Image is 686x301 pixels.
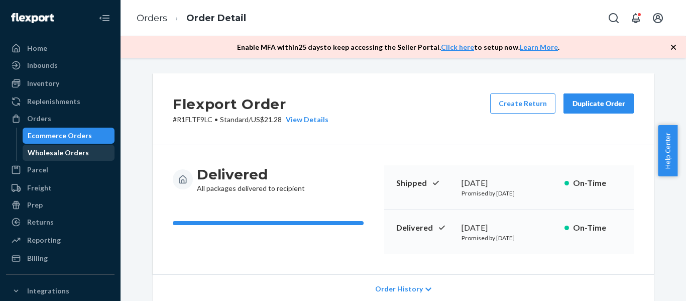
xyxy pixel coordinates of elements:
[6,75,115,91] a: Inventory
[462,177,556,189] div: [DATE]
[197,165,305,193] div: All packages delivered to recipient
[604,8,624,28] button: Open Search Box
[6,162,115,178] a: Parcel
[573,222,622,234] p: On-Time
[462,222,556,234] div: [DATE]
[28,131,92,141] div: Ecommerce Orders
[490,93,555,114] button: Create Return
[173,115,328,125] p: # R1FLTF9LC / US$21.28
[282,115,328,125] button: View Details
[6,214,115,230] a: Returns
[214,115,218,124] span: •
[237,42,559,52] p: Enable MFA within 25 days to keep accessing the Seller Portal. to setup now. .
[220,115,249,124] span: Standard
[396,177,453,189] p: Shipped
[375,284,423,294] span: Order History
[520,43,558,51] a: Learn More
[137,13,167,24] a: Orders
[186,13,246,24] a: Order Detail
[27,43,47,53] div: Home
[6,40,115,56] a: Home
[27,183,52,193] div: Freight
[6,93,115,110] a: Replenishments
[27,96,80,107] div: Replenishments
[27,235,61,245] div: Reporting
[658,125,677,176] button: Help Center
[6,180,115,196] a: Freight
[129,4,254,33] ol: breadcrumbs
[648,8,668,28] button: Open account menu
[626,8,646,28] button: Open notifications
[27,253,48,263] div: Billing
[27,217,54,227] div: Returns
[11,13,54,23] img: Flexport logo
[6,250,115,266] a: Billing
[441,43,474,51] a: Click here
[27,78,59,88] div: Inventory
[6,57,115,73] a: Inbounds
[573,177,622,189] p: On-Time
[197,165,305,183] h3: Delivered
[23,128,115,144] a: Ecommerce Orders
[28,148,89,158] div: Wholesale Orders
[563,93,634,114] button: Duplicate Order
[6,197,115,213] a: Prep
[27,286,69,296] div: Integrations
[27,200,43,210] div: Prep
[94,8,115,28] button: Close Navigation
[173,93,328,115] h2: Flexport Order
[396,222,453,234] p: Delivered
[27,165,48,175] div: Parcel
[27,114,51,124] div: Orders
[572,98,625,109] div: Duplicate Order
[6,232,115,248] a: Reporting
[6,283,115,299] button: Integrations
[6,111,115,127] a: Orders
[27,60,58,70] div: Inbounds
[23,145,115,161] a: Wholesale Orders
[462,189,556,197] p: Promised by [DATE]
[462,234,556,242] p: Promised by [DATE]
